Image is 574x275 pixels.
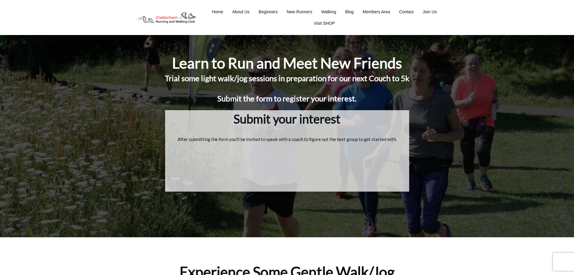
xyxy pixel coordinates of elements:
p: After submitting the form you'll be invited to speak with a coach to figure out the best group to... [177,135,397,143]
a: Contact [399,8,414,16]
a: New Runners [287,8,312,16]
a: About Us [232,8,250,16]
a: Members Area [363,8,390,16]
a: Walking [321,8,336,16]
img: Decathlon [130,8,201,28]
a: Home [212,8,223,16]
iframe: 1 Beginner Interest Form [177,143,397,189]
a: Visit SHOP [314,19,335,27]
h1: Learn to Run and Meet New Friends [172,53,402,73]
h1: Trial some light walk/jog sessions in preparation for our next Couch to 5k [165,73,409,84]
a: Join Us [423,8,437,16]
a: Blog [345,8,354,16]
h1: Submit the form to register your interest. [165,94,409,104]
h3: Submit your interest [177,110,397,135]
a: Beginners [259,8,278,16]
